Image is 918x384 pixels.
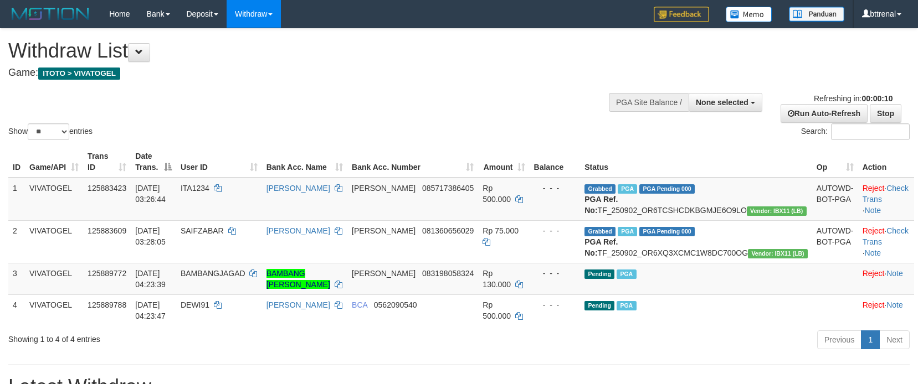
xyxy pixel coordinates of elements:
span: [PERSON_NAME] [352,226,416,235]
b: PGA Ref. No: [584,237,618,257]
td: VIVATOGEL [25,263,83,294]
span: SAIFZABAR [181,226,224,235]
th: Status [580,146,812,178]
a: 1 [861,330,880,349]
th: ID [8,146,25,178]
img: MOTION_logo.png [8,6,93,22]
td: · · [858,220,914,263]
span: ITA1234 [181,184,209,193]
span: DEWI91 [181,300,209,309]
span: BAMBANGJAGAD [181,269,245,278]
button: None selected [689,93,762,112]
span: Pending [584,301,614,310]
div: - - - [534,183,576,194]
span: Copy 0562090540 to clipboard [374,300,417,309]
a: Reject [863,226,885,235]
a: Run Auto-Refresh [781,104,868,123]
td: 2 [8,220,25,263]
span: Grabbed [584,184,616,194]
td: AUTOWD-BOT-PGA [812,178,858,221]
span: 125883423 [88,184,126,193]
div: - - - [534,268,576,279]
a: Reject [863,300,885,309]
th: Balance [530,146,581,178]
h1: Withdraw List [8,40,601,62]
span: Refreshing in: [814,94,893,103]
div: Showing 1 to 4 of 4 entries [8,329,374,345]
img: panduan.png [789,7,844,22]
th: Op: activate to sort column ascending [812,146,858,178]
span: Marked by bttrenal [618,184,637,194]
a: [PERSON_NAME] [266,184,330,193]
span: [DATE] 04:23:47 [135,300,166,320]
label: Search: [801,123,910,140]
img: Button%20Memo.svg [726,7,772,22]
span: [DATE] 03:26:44 [135,184,166,204]
td: · [858,294,914,326]
a: Note [886,300,903,309]
span: [DATE] 03:28:05 [135,226,166,246]
span: [PERSON_NAME] [352,269,416,278]
span: 125889772 [88,269,126,278]
td: AUTOWD-BOT-PGA [812,220,858,263]
strong: 00:00:10 [861,94,893,103]
a: Check Trans [863,226,909,246]
th: User ID: activate to sort column ascending [176,146,262,178]
td: TF_250902_OR6TCSHCDKBGMJE6O9LO [580,178,812,221]
div: - - - [534,299,576,310]
span: Marked by bttrenal [618,227,637,236]
span: [DATE] 04:23:39 [135,269,166,289]
a: Note [886,269,903,278]
a: [PERSON_NAME] [266,226,330,235]
td: VIVATOGEL [25,178,83,221]
th: Game/API: activate to sort column ascending [25,146,83,178]
span: Rp 75.000 [483,226,519,235]
span: Copy 083198058324 to clipboard [422,269,474,278]
a: Reject [863,269,885,278]
td: · · [858,178,914,221]
span: PGA Pending [639,184,695,194]
span: None selected [696,98,748,107]
th: Amount: activate to sort column ascending [478,146,529,178]
span: [PERSON_NAME] [352,184,416,193]
input: Search: [831,123,910,140]
th: Bank Acc. Name: activate to sort column ascending [262,146,347,178]
span: Pending [584,269,614,279]
th: Date Trans.: activate to sort column descending [131,146,176,178]
a: Check Trans [863,184,909,204]
select: Showentries [28,123,69,140]
span: Copy 081360656029 to clipboard [422,226,474,235]
h4: Game: [8,68,601,79]
div: PGA Site Balance / [609,93,689,112]
a: Stop [870,104,901,123]
a: Note [865,248,881,257]
a: Reject [863,184,885,193]
a: [PERSON_NAME] [266,300,330,309]
td: VIVATOGEL [25,220,83,263]
span: Rp 130.000 [483,269,511,289]
td: 3 [8,263,25,294]
span: 125889788 [88,300,126,309]
span: BCA [352,300,367,309]
span: ITOTO > VIVATOGEL [38,68,120,80]
span: Vendor URL: https://dashboard.q2checkout.com/secure [748,249,808,258]
b: PGA Ref. No: [584,195,618,215]
span: 125883609 [88,226,126,235]
th: Bank Acc. Number: activate to sort column ascending [347,146,478,178]
span: Vendor URL: https://dashboard.q2checkout.com/secure [747,206,807,216]
a: Previous [817,330,861,349]
img: Feedback.jpg [654,7,709,22]
div: - - - [534,225,576,236]
td: TF_250902_OR6XQ3XCMC1W8DC700OG [580,220,812,263]
span: PGA Pending [639,227,695,236]
span: Marked by bttrenal [617,301,636,310]
label: Show entries [8,123,93,140]
a: Next [879,330,910,349]
td: 1 [8,178,25,221]
td: 4 [8,294,25,326]
a: BAMBANG [PERSON_NAME] [266,269,330,289]
span: Grabbed [584,227,616,236]
span: Marked by bttrenal [617,269,636,279]
span: Copy 085717386405 to clipboard [422,184,474,193]
span: Rp 500.000 [483,184,511,204]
